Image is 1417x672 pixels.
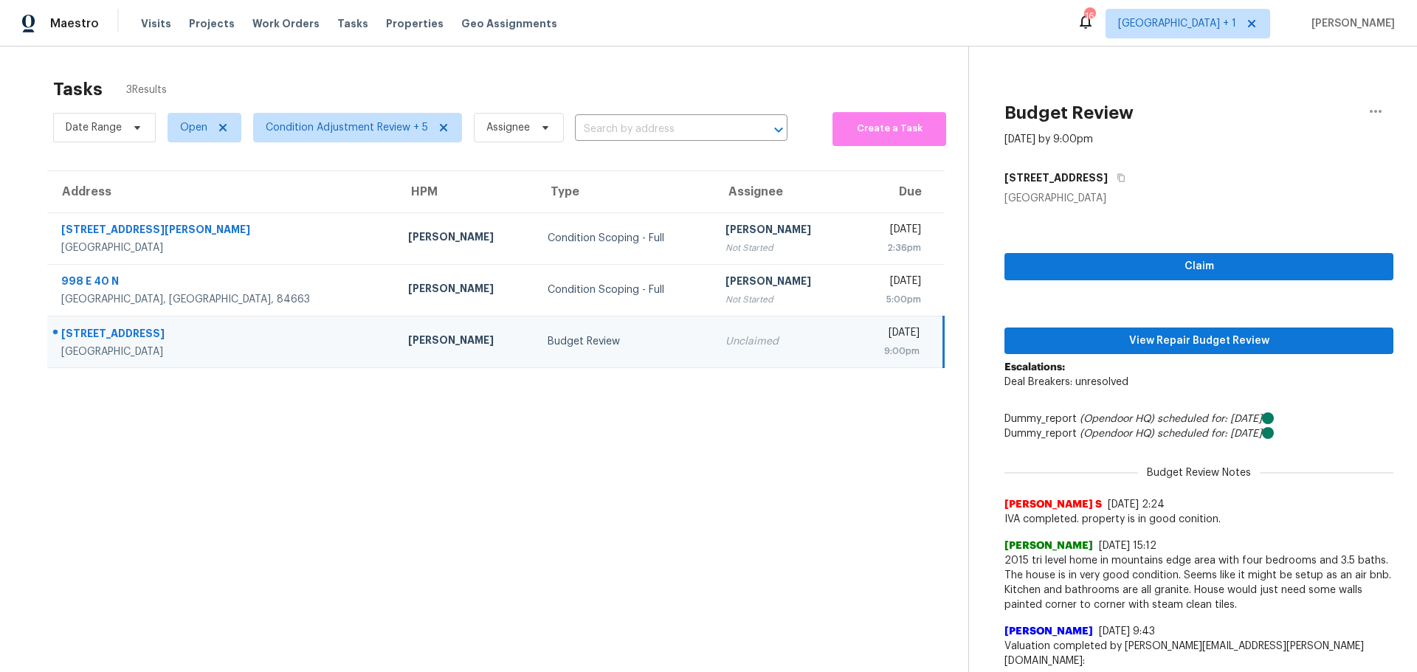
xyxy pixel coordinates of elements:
[461,16,557,31] span: Geo Assignments
[1157,429,1262,439] i: scheduled for: [DATE]
[1004,426,1393,441] div: Dummy_report
[1004,105,1134,120] h2: Budget Review
[1118,16,1236,31] span: [GEOGRAPHIC_DATA] + 1
[840,120,939,137] span: Create a Task
[1080,429,1154,439] i: (Opendoor HQ)
[50,16,99,31] span: Maestro
[865,274,921,292] div: [DATE]
[53,82,103,97] h2: Tasks
[865,292,921,307] div: 5:00pm
[725,292,841,307] div: Not Started
[725,274,841,292] div: [PERSON_NAME]
[1306,16,1395,31] span: [PERSON_NAME]
[725,334,841,349] div: Unclaimed
[141,16,171,31] span: Visits
[832,112,946,146] button: Create a Task
[865,240,921,255] div: 2:36pm
[189,16,235,31] span: Projects
[1016,332,1382,350] span: View Repair Budget Review
[1080,414,1154,424] i: (Opendoor HQ)
[536,171,714,212] th: Type
[1016,257,1382,276] span: Claim
[61,240,385,255] div: [GEOGRAPHIC_DATA]
[768,119,789,140] button: Open
[548,283,703,297] div: Condition Scoping - Full
[61,222,385,240] div: [STREET_ADDRESS][PERSON_NAME]
[1004,377,1128,387] span: Deal Breakers: unresolved
[1004,553,1393,612] span: 2015 tri level home in mountains edge area with four bedrooms and 3.5 baths. The house is in very...
[1004,191,1393,206] div: [GEOGRAPHIC_DATA]
[61,292,385,307] div: [GEOGRAPHIC_DATA], [GEOGRAPHIC_DATA], 84663
[266,120,428,135] span: Condition Adjustment Review + 5
[61,344,385,359] div: [GEOGRAPHIC_DATA]
[61,326,385,344] div: [STREET_ADDRESS]
[853,171,944,212] th: Due
[386,16,444,31] span: Properties
[1138,465,1260,480] span: Budget Review Notes
[725,240,841,255] div: Not Started
[1099,626,1155,637] span: [DATE] 9:43
[1004,512,1393,527] span: IVA completed. property is in good conition.
[725,222,841,240] div: [PERSON_NAME]
[126,83,167,97] span: 3 Results
[1108,499,1165,510] span: [DATE] 2:24
[180,120,207,135] span: Open
[408,333,523,351] div: [PERSON_NAME]
[1099,541,1156,551] span: [DATE] 15:12
[1004,639,1393,668] span: Valuation completed by [PERSON_NAME][EMAIL_ADDRESS][PERSON_NAME][DOMAIN_NAME]:
[865,222,921,240] div: [DATE]
[47,171,396,212] th: Address
[1004,170,1108,185] h5: [STREET_ADDRESS]
[486,120,530,135] span: Assignee
[337,18,368,29] span: Tasks
[1004,624,1093,639] span: [PERSON_NAME]
[1004,497,1102,512] span: [PERSON_NAME] S
[865,344,920,358] div: 9:00pm
[575,118,746,141] input: Search by address
[396,171,535,212] th: HPM
[408,229,523,248] div: [PERSON_NAME]
[66,120,122,135] span: Date Range
[1004,362,1065,373] b: Escalations:
[1157,414,1262,424] i: scheduled for: [DATE]
[714,171,852,212] th: Assignee
[865,325,920,344] div: [DATE]
[1004,253,1393,280] button: Claim
[408,281,523,299] div: [PERSON_NAME]
[1108,164,1128,191] button: Copy Address
[61,274,385,292] div: 998 E 40 N
[1084,9,1094,24] div: 16
[548,231,703,246] div: Condition Scoping - Full
[1004,538,1093,553] span: [PERSON_NAME]
[1004,328,1393,355] button: View Repair Budget Review
[252,16,320,31] span: Work Orders
[548,334,703,349] div: Budget Review
[1004,132,1093,147] div: [DATE] by 9:00pm
[1004,412,1393,426] div: Dummy_report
